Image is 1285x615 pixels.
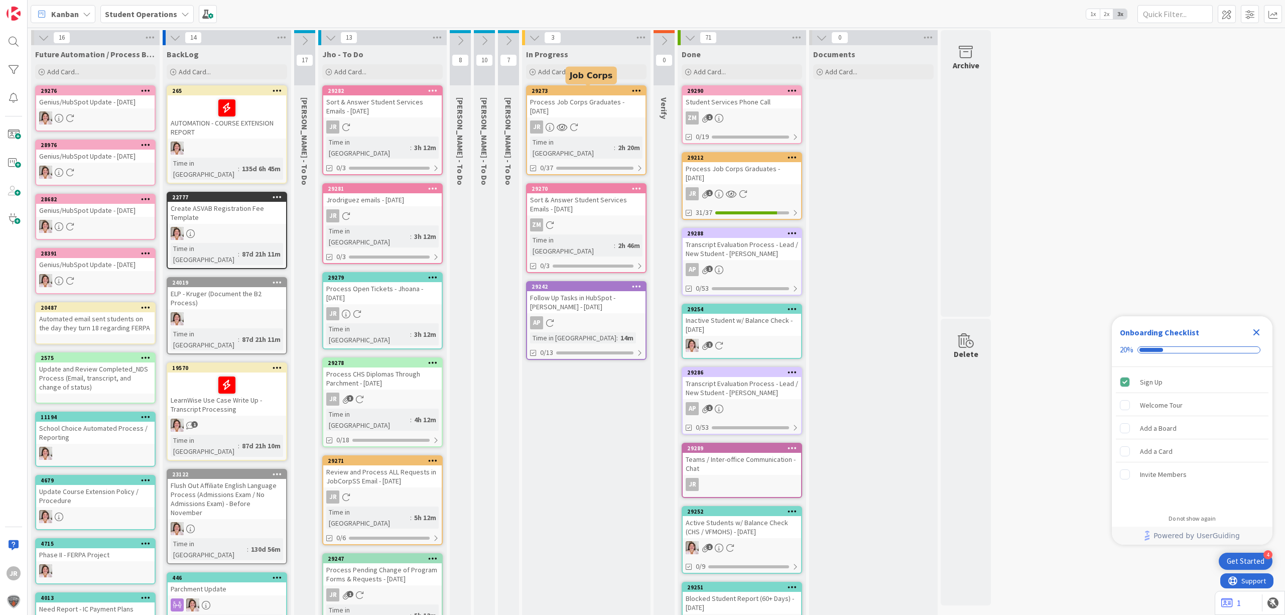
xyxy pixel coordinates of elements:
div: Time in [GEOGRAPHIC_DATA] [530,332,616,343]
div: 29273 [527,86,646,95]
div: 29252 [683,507,801,516]
div: 87d 21h 11m [239,249,283,260]
span: Support [21,2,46,14]
div: 29276Genius/HubSpot Update - [DATE] [36,86,155,108]
span: : [614,240,615,251]
div: Add a Board [1140,422,1177,434]
div: 29270Sort & Answer Student Services Emails - [DATE] [527,184,646,215]
div: EW [168,227,286,240]
div: Footer [1112,527,1272,545]
div: 29289 [687,445,801,452]
div: 28682 [41,196,155,203]
div: 87d 21h 10m [239,440,283,451]
div: EW [36,447,155,460]
img: EW [186,598,199,611]
span: 0/18 [336,435,349,445]
span: 0/6 [336,533,346,543]
div: Automated email sent students on the day they turn 18 regarding FERPA [36,312,155,334]
span: Powered by UserGuiding [1153,530,1240,542]
div: Process Open Tickets - Jhoana - [DATE] [323,282,442,304]
div: 2h 20m [615,142,642,153]
div: 22777 [172,194,286,201]
div: Update and Review Completed_NDS Process (Email, transcript, and change of status) [36,362,155,394]
div: Inactive Student w/ Balance Check - [DATE] [683,314,801,336]
div: JR [530,120,543,134]
div: AUTOMATION - COURSE EXTENSION REPORT [168,95,286,139]
div: Close Checklist [1248,324,1264,340]
span: Add Card... [694,67,726,76]
span: Done [682,49,701,59]
div: EW [36,274,155,287]
span: 0/3 [336,163,346,173]
img: EW [39,274,52,287]
div: 20% [1120,345,1133,354]
span: Zaida - To Do [455,97,465,185]
div: 22777 [168,193,286,202]
div: AP [686,263,699,276]
span: 0/37 [540,163,553,173]
div: 4679Update Course Extension Policy / Procedure [36,476,155,507]
div: JR [323,393,442,406]
div: 29273Process Job Corps Graduates - [DATE] [527,86,646,117]
div: 29247 [323,554,442,563]
div: 23122Flush Out Affiliate English Language Process (Admissions Exam / No Admissions Exam) - Before... [168,470,286,519]
span: 3x [1113,9,1127,19]
div: Follow Up Tasks in HubSpot - [PERSON_NAME] - [DATE] [527,291,646,313]
div: Process CHS Diplomas Through Parchment - [DATE] [323,367,442,390]
div: Sort & Answer Student Services Emails - [DATE] [323,95,442,117]
div: Checklist Container [1112,316,1272,545]
div: Teams / Inter-office Communication - Chat [683,453,801,475]
div: Time in [GEOGRAPHIC_DATA] [530,234,614,257]
div: Checklist items [1112,367,1272,508]
div: 29286 [683,368,801,377]
div: 2575 [36,353,155,362]
div: 23122 [172,471,286,478]
span: 1 [706,266,713,272]
div: 29270 [527,184,646,193]
div: 29271Review and Process ALL Requests in JobCorpSS Email - [DATE] [323,456,442,487]
div: Time in [GEOGRAPHIC_DATA] [171,158,238,180]
span: : [410,142,412,153]
div: 20487Automated email sent students on the day they turn 18 regarding FERPA [36,303,155,334]
div: 29278 [328,359,442,366]
div: 29252Active Students w/ Balance Check (CHS / VFMOHS) - [DATE] [683,507,801,538]
div: 29212 [683,153,801,162]
div: 2575Update and Review Completed_NDS Process (Email, transcript, and change of status) [36,353,155,394]
span: In Progress [526,49,568,59]
div: Delete [954,348,978,360]
img: EW [686,541,699,554]
div: 24019 [168,278,286,287]
div: Invite Members [1140,468,1187,480]
div: 2h 46m [615,240,642,251]
span: : [247,544,248,555]
div: 28682Genius/HubSpot Update - [DATE] [36,195,155,217]
div: EW [36,510,155,523]
div: EW [683,339,801,352]
span: : [410,414,412,425]
div: School Choice Automated Process / Reporting [36,422,155,444]
div: 24019ELP - Kruger (Document the B2 Process) [168,278,286,309]
div: 135d 6h 45m [239,163,283,174]
div: 3h 12m [412,142,439,153]
div: 29252 [687,508,801,515]
div: Time in [GEOGRAPHIC_DATA] [326,507,410,529]
div: EW [683,541,801,554]
img: avatar [7,594,21,608]
span: 0/19 [696,132,709,142]
img: EW [171,227,184,240]
span: 0 [831,32,848,44]
div: 446Parchment Update [168,573,286,595]
img: Visit kanbanzone.com [7,7,21,21]
div: Add a Card is incomplete. [1116,440,1268,462]
div: JR [323,588,442,601]
div: EW [168,312,286,325]
div: 29271 [323,456,442,465]
div: Review and Process ALL Requests in JobCorpSS Email - [DATE] [323,465,442,487]
span: : [410,231,412,242]
span: Add Card... [179,67,211,76]
div: JR [686,187,699,200]
div: 4679 [41,477,155,484]
div: 265AUTOMATION - COURSE EXTENSION REPORT [168,86,286,139]
div: JR [323,307,442,320]
div: 14m [618,332,636,343]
